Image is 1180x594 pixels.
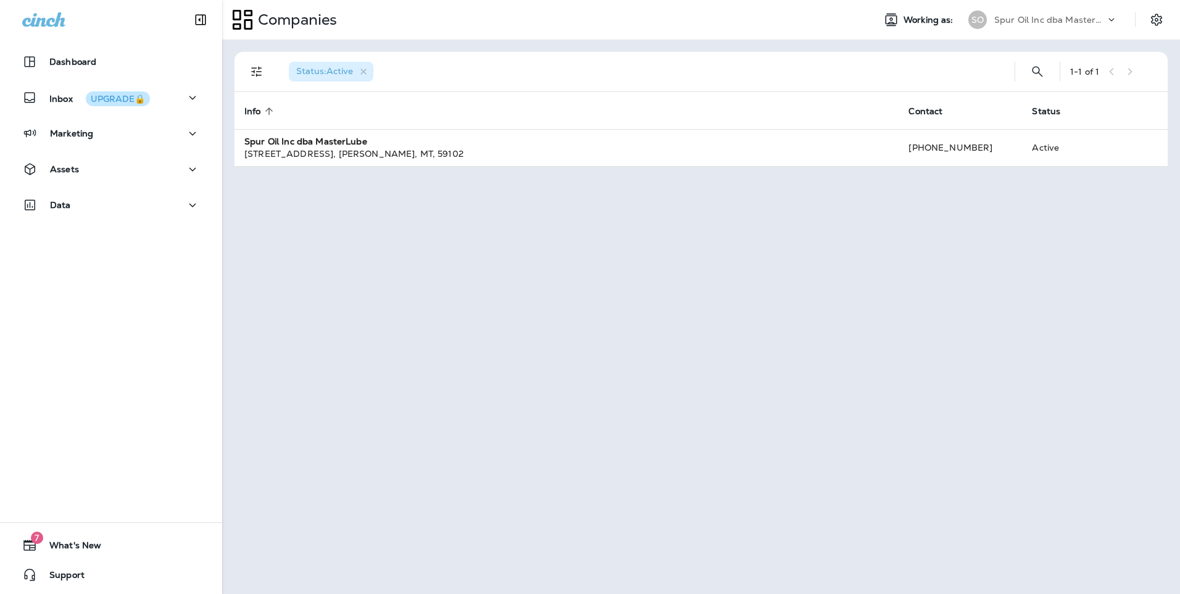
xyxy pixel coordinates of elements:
[908,106,942,117] span: Contact
[12,533,210,558] button: 7What's New
[49,91,150,104] p: Inbox
[244,106,261,117] span: Info
[86,91,150,106] button: UPGRADE🔒
[904,15,956,25] span: Working as:
[49,57,96,67] p: Dashboard
[12,193,210,217] button: Data
[296,65,353,77] span: Status : Active
[253,10,337,29] p: Companies
[50,200,71,210] p: Data
[1145,9,1168,31] button: Settings
[37,570,85,585] span: Support
[994,15,1105,25] p: Spur Oil Inc dba MasterLube
[1032,106,1076,117] span: Status
[12,157,210,182] button: Assets
[1070,67,1099,77] div: 1 - 1 of 1
[183,7,218,32] button: Collapse Sidebar
[50,128,93,138] p: Marketing
[12,49,210,74] button: Dashboard
[12,85,210,110] button: InboxUPGRADE🔒
[244,59,269,84] button: Filters
[31,532,43,544] span: 7
[37,540,101,555] span: What's New
[1025,59,1050,84] button: Search Companies
[244,106,277,117] span: Info
[899,129,1022,166] td: [PHONE_NUMBER]
[244,136,367,147] strong: Spur Oil Inc dba MasterLube
[1022,129,1101,166] td: Active
[50,164,79,174] p: Assets
[244,148,889,160] div: [STREET_ADDRESS] , [PERSON_NAME] , MT , 59102
[1032,106,1060,117] span: Status
[91,94,145,103] div: UPGRADE🔒
[12,563,210,587] button: Support
[908,106,958,117] span: Contact
[289,62,373,82] div: Status:Active
[12,121,210,146] button: Marketing
[968,10,987,29] div: SO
